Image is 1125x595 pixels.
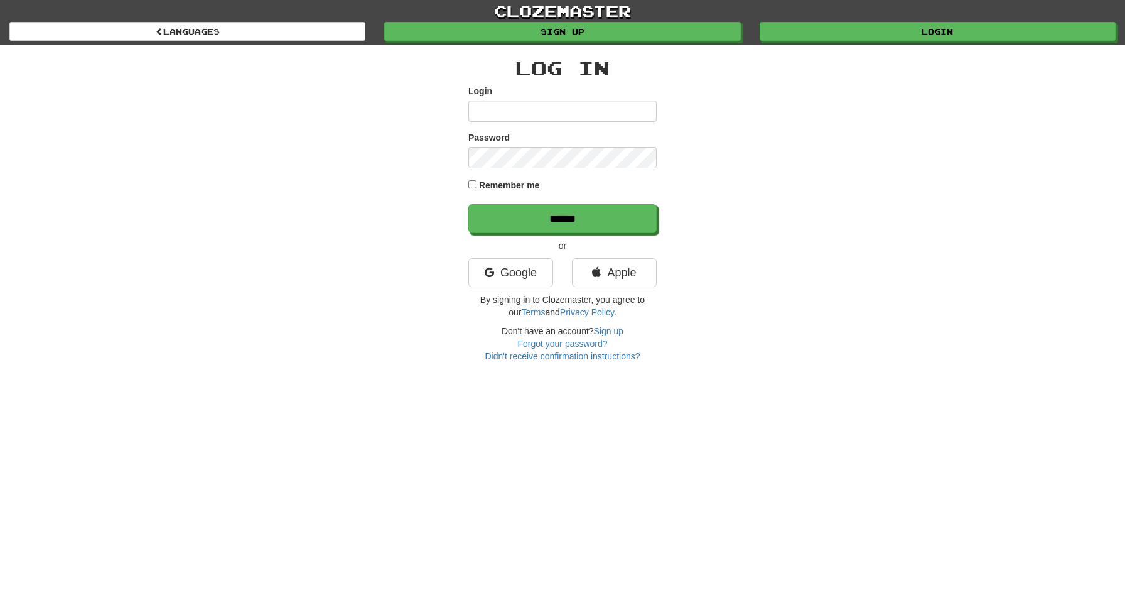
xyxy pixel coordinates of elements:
a: Sign up [594,326,623,336]
label: Password [468,131,510,144]
a: Sign up [384,22,740,41]
h2: Log In [468,58,657,79]
label: Login [468,85,492,97]
label: Remember me [479,179,540,192]
p: or [468,239,657,252]
p: By signing in to Clozemaster, you agree to our and . [468,293,657,319]
a: Apple [572,258,657,287]
a: Forgot your password? [517,339,607,349]
a: Google [468,258,553,287]
div: Don't have an account? [468,325,657,363]
a: Terms [521,307,545,317]
a: Didn't receive confirmation instructions? [485,351,640,361]
a: Login [760,22,1116,41]
a: Privacy Policy [560,307,614,317]
a: Languages [9,22,365,41]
